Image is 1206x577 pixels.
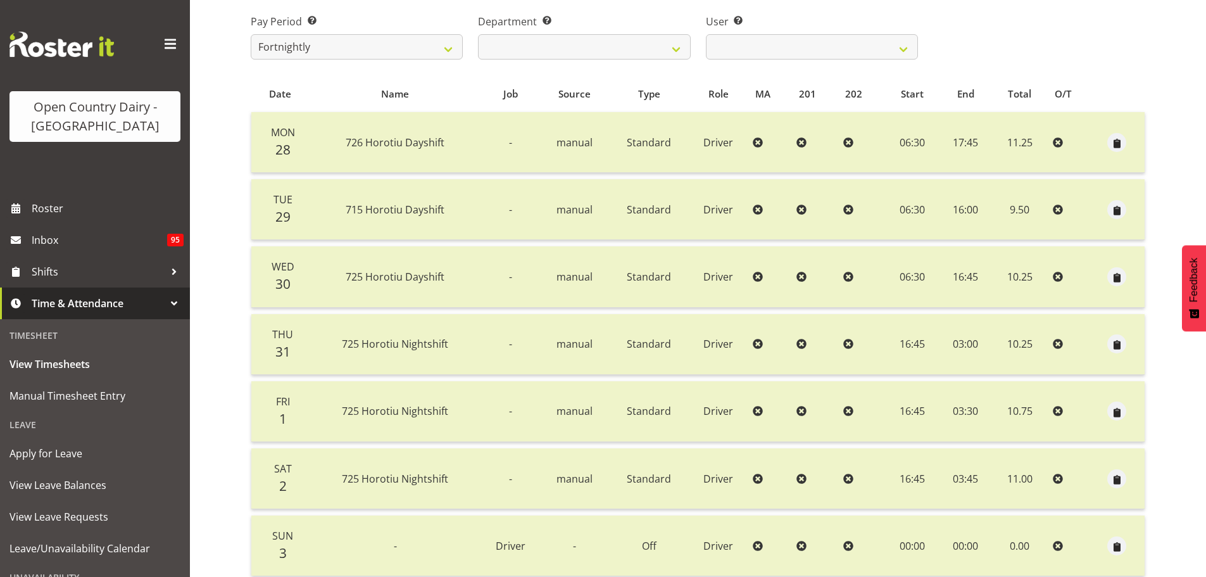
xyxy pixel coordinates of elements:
td: 10.25 [992,314,1048,375]
span: Inbox [32,231,167,250]
span: Wed [272,260,294,274]
span: Driver [703,270,733,284]
a: Leave/Unavailability Calendar [3,533,187,564]
span: manual [556,337,593,351]
span: View Leave Balances [9,476,180,495]
span: 725 Horotiu Nightshift [342,404,448,418]
span: Date [269,87,291,101]
span: Driver [703,136,733,149]
span: 1 [279,410,287,428]
span: MA [755,87,770,101]
td: Standard [609,381,689,442]
td: 06:30 [884,112,939,173]
span: Leave/Unavailability Calendar [9,539,180,558]
a: Manual Timesheet Entry [3,380,187,412]
span: Name [381,87,409,101]
td: Standard [609,112,689,173]
div: Open Country Dairy - [GEOGRAPHIC_DATA] [22,98,168,136]
td: 9.50 [992,179,1048,240]
span: - [509,337,512,351]
td: 16:45 [884,314,939,375]
span: manual [556,270,593,284]
span: - [394,539,397,553]
td: 00:00 [884,516,939,576]
span: 29 [275,208,291,225]
td: 16:45 [939,246,992,307]
span: manual [556,404,593,418]
label: Department [478,14,690,29]
td: 16:00 [939,179,992,240]
span: - [509,472,512,486]
span: - [509,136,512,149]
span: O/T [1055,87,1072,101]
td: 06:30 [884,246,939,307]
td: 00:00 [939,516,992,576]
span: Shifts [32,262,165,281]
span: Total [1008,87,1031,101]
span: Roster [32,199,184,218]
div: Timesheet [3,322,187,348]
td: 11.00 [992,448,1048,509]
span: manual [556,136,593,149]
span: Feedback [1188,258,1200,302]
span: Mon [271,125,295,139]
td: Standard [609,448,689,509]
span: Driver [703,539,733,553]
td: 06:30 [884,179,939,240]
span: Sun [272,529,293,543]
td: 11.25 [992,112,1048,173]
td: 10.75 [992,381,1048,442]
span: View Leave Requests [9,507,180,526]
span: End [957,87,974,101]
span: Driver [703,203,733,217]
span: manual [556,472,593,486]
a: Apply for Leave [3,438,187,469]
span: - [509,203,512,217]
a: View Leave Balances [3,469,187,501]
span: 30 [275,275,291,293]
td: 16:45 [884,448,939,509]
button: Feedback - Show survey [1182,245,1206,331]
span: Type [638,87,660,101]
span: 725 Horotiu Nightshift [342,472,448,486]
span: - [509,270,512,284]
span: 715 Horotiu Dayshift [346,203,444,217]
span: Apply for Leave [9,444,180,463]
span: 2 [279,477,287,495]
td: Standard [609,314,689,375]
div: Leave [3,412,187,438]
a: View Timesheets [3,348,187,380]
td: 17:45 [939,112,992,173]
span: View Timesheets [9,355,180,374]
span: Role [708,87,729,101]
a: View Leave Requests [3,501,187,533]
span: Thu [272,327,293,341]
span: 725 Horotiu Nightshift [342,337,448,351]
span: Fri [276,395,290,409]
span: - [509,404,512,418]
td: 10.25 [992,246,1048,307]
span: 95 [167,234,184,246]
td: Standard [609,179,689,240]
span: Tue [273,193,292,206]
td: 16:45 [884,381,939,442]
label: User [706,14,918,29]
img: Rosterit website logo [9,32,114,57]
span: Driver [703,337,733,351]
td: 03:00 [939,314,992,375]
span: manual [556,203,593,217]
span: Sat [274,462,292,476]
span: 31 [275,343,291,360]
span: Source [558,87,591,101]
label: Pay Period [251,14,463,29]
span: Driver [703,404,733,418]
span: 725 Horotiu Dayshift [346,270,444,284]
span: Job [503,87,518,101]
td: Off [609,516,689,576]
span: 28 [275,141,291,158]
td: 03:30 [939,381,992,442]
span: 202 [845,87,862,101]
span: 201 [799,87,816,101]
span: - [573,539,576,553]
span: 726 Horotiu Dayshift [346,136,444,149]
